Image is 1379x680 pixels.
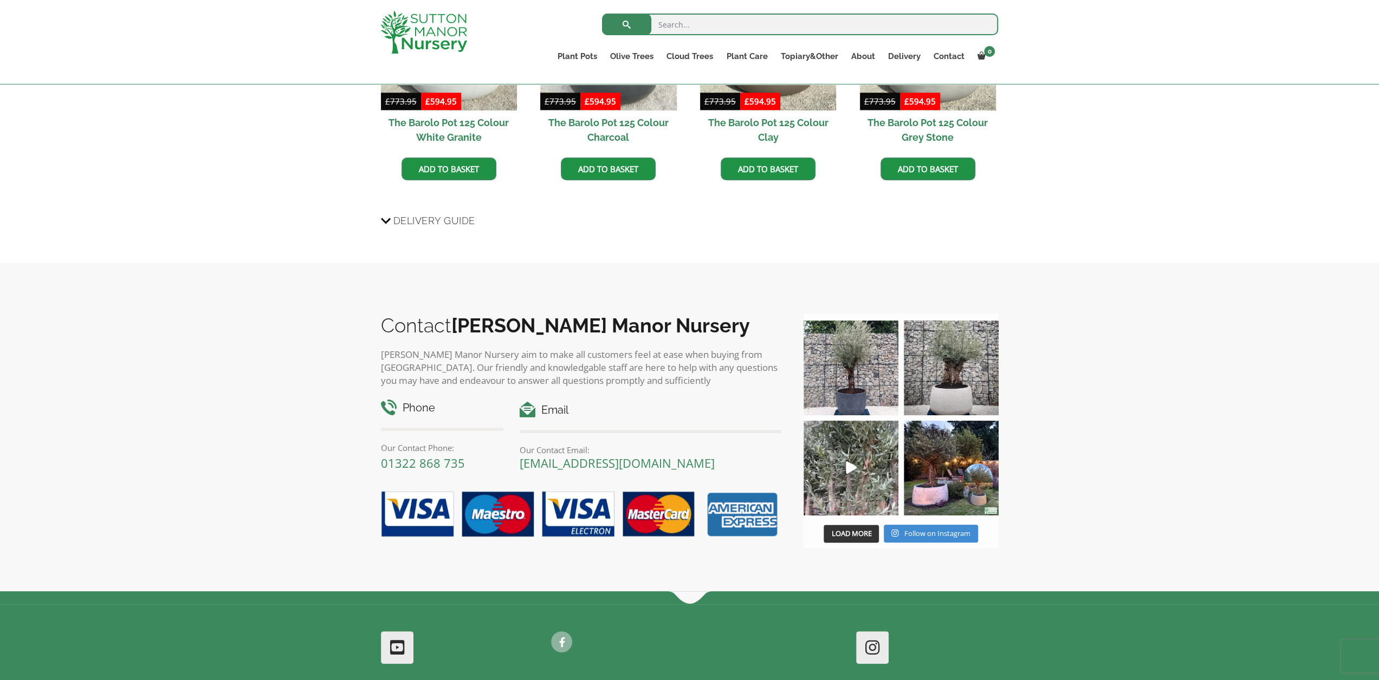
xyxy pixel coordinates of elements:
[860,110,996,149] h2: The Barolo Pot 125 Colour Grey Stone
[520,402,781,419] h4: Email
[393,211,475,231] span: Delivery Guide
[520,455,715,471] a: [EMAIL_ADDRESS][DOMAIN_NAME]
[864,96,869,107] span: £
[904,321,999,415] img: Check out this beauty we potted at our nursery today ❤️‍🔥 A huge, ancient gnarled Olive tree plan...
[604,49,660,64] a: Olive Trees
[381,400,504,416] h4: Phone
[904,421,999,515] img: “The poetry of nature is never dead” 🪴🫒 A stunning beautiful customer photo has been sent into us...
[804,421,898,515] a: Play
[425,96,457,107] bdi: 594.95
[864,96,896,107] bdi: 773.95
[602,14,998,35] input: Search...
[381,110,517,149] h2: The Barolo Pot 125 Colour White Granite
[545,96,576,107] bdi: 773.95
[904,96,909,107] span: £
[881,49,927,64] a: Delivery
[373,485,782,545] img: payment-options.png
[774,49,844,64] a: Topiary&Other
[704,96,709,107] span: £
[585,96,616,107] bdi: 594.95
[561,158,656,180] a: Add to basket: “The Barolo Pot 125 Colour Charcoal”
[984,46,995,57] span: 0
[425,96,430,107] span: £
[551,49,604,64] a: Plant Pots
[720,49,774,64] a: Plant Care
[904,96,936,107] bdi: 594.95
[881,158,975,180] a: Add to basket: “The Barolo Pot 125 Colour Grey Stone”
[540,110,676,149] h2: The Barolo Pot 125 Colour Charcoal
[380,11,467,54] img: logo
[545,96,549,107] span: £
[704,96,736,107] bdi: 773.95
[744,96,749,107] span: £
[520,443,781,456] p: Our Contact Email:
[385,96,390,107] span: £
[927,49,970,64] a: Contact
[451,314,750,337] b: [PERSON_NAME] Manor Nursery
[824,525,879,543] button: Load More
[804,421,898,515] img: New arrivals Monday morning of beautiful olive trees 🤩🤩 The weather is beautiful this summer, gre...
[585,96,590,107] span: £
[385,96,417,107] bdi: 773.95
[381,314,782,337] h2: Contact
[904,528,970,538] span: Follow on Instagram
[846,461,857,474] svg: Play
[891,529,898,537] svg: Instagram
[381,455,465,471] a: 01322 868 735
[844,49,881,64] a: About
[831,528,871,538] span: Load More
[700,110,836,149] h2: The Barolo Pot 125 Colour Clay
[884,525,977,543] a: Instagram Follow on Instagram
[970,49,998,64] a: 0
[721,158,815,180] a: Add to basket: “The Barolo Pot 125 Colour Clay”
[804,321,898,415] img: A beautiful multi-stem Spanish Olive tree potted in our luxurious fibre clay pots 😍😍
[381,348,782,387] p: [PERSON_NAME] Manor Nursery aim to make all customers feel at ease when buying from [GEOGRAPHIC_D...
[660,49,720,64] a: Cloud Trees
[381,441,504,454] p: Our Contact Phone:
[402,158,496,180] a: Add to basket: “The Barolo Pot 125 Colour White Granite”
[744,96,776,107] bdi: 594.95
